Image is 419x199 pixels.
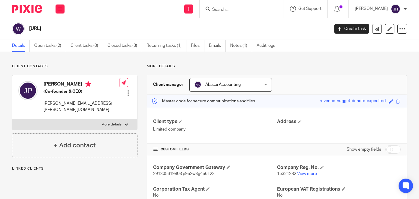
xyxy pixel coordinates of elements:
[54,141,96,150] h4: + Add contact
[153,82,183,88] h3: Client manager
[277,172,296,176] span: 15321282
[29,26,266,32] h2: [URL]
[146,40,186,52] a: Recurring tasks (1)
[12,40,30,52] a: Details
[212,7,266,13] input: Search
[191,40,204,52] a: Files
[101,122,122,127] p: More details
[12,166,137,171] p: Linked clients
[277,193,282,197] span: No
[152,98,255,104] p: Master code for secure communications and files
[257,40,280,52] a: Audit logs
[320,98,386,105] div: revenue-nugget-denote-expedited
[277,164,401,171] h4: Company Reg. No.
[194,81,201,88] img: svg%3E
[153,119,277,125] h4: Client type
[85,81,91,87] i: Primary
[18,81,38,100] img: svg%3E
[153,193,158,197] span: No
[12,5,42,13] img: Pixie
[153,147,277,152] h4: CUSTOM FIELDS
[107,40,142,52] a: Closed tasks (3)
[391,4,400,14] img: svg%3E
[298,7,321,11] span: Get Support
[153,164,277,171] h4: Company Government Gateway
[230,40,252,52] a: Notes (1)
[205,83,241,87] span: Abacai Accounting
[34,40,66,52] a: Open tasks (2)
[297,172,317,176] a: View more
[12,23,25,35] img: svg%3E
[153,172,215,176] span: 291305619803 p9b2w3g4p6123
[71,40,103,52] a: Client tasks (0)
[277,119,401,125] h4: Address
[147,64,407,69] p: More details
[153,126,277,132] p: Limited company
[44,81,119,89] h4: [PERSON_NAME]
[355,6,388,12] p: [PERSON_NAME]
[347,146,381,152] label: Show empty fields
[12,64,137,69] p: Client contacts
[44,89,119,95] h5: (Co-founder & CEO)
[334,24,369,34] a: Create task
[209,40,226,52] a: Emails
[153,186,277,192] h4: Corporation Tax Agent
[277,186,401,192] h4: European VAT Registrations
[44,101,119,113] p: [PERSON_NAME][EMAIL_ADDRESS][PERSON_NAME][DOMAIN_NAME]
